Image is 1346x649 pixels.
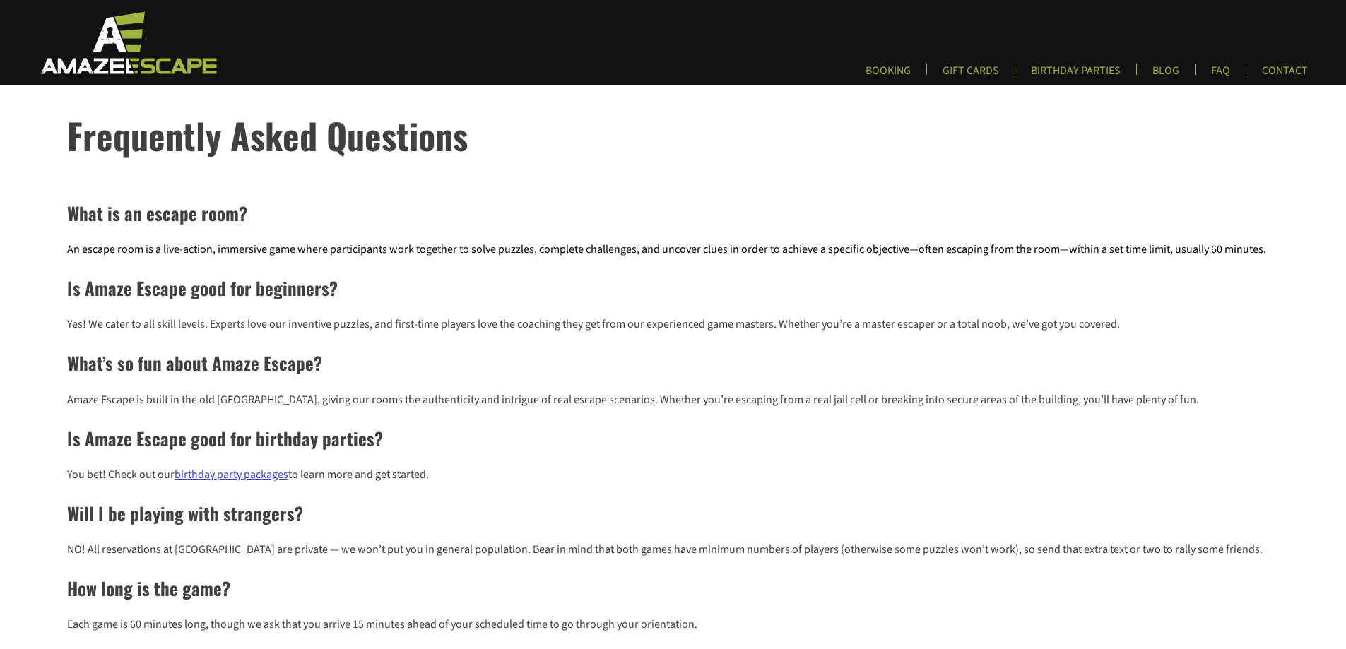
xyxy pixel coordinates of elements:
[67,109,1346,162] h1: Frequently Asked Questions
[1251,64,1319,87] a: CONTACT
[67,425,1279,452] h2: Is Amaze Escape good for birthday parties?
[67,391,1279,408] p: Amaze Escape is built in the old [GEOGRAPHIC_DATA], giving our rooms the authenticity and intrigu...
[67,466,1279,483] p: You bet! Check out our to learn more and get started.
[67,316,1279,333] p: Yes! We cater to all skill levels. Experts love our inventive puzzles, and first-time players lov...
[67,275,1279,302] h2: Is Amaze Escape good for beginners?
[1200,64,1241,87] a: FAQ
[1020,64,1132,87] a: BIRTHDAY PARTIES
[67,575,1279,602] h2: How long is the game?
[1141,64,1191,87] a: BLOG
[67,350,1279,376] h2: What’s so fun about Amaze Escape?
[23,10,232,75] img: Escape Room Game in Boston Area
[175,467,288,482] a: birthday party packages
[67,541,1279,558] p: NO! All reservations at [GEOGRAPHIC_DATA] are private — we won’t put you in general population. B...
[67,616,1279,633] p: Each game is 60 minutes long, though we ask that you arrive 15 minutes ahead of your scheduled ti...
[67,500,1279,527] h2: Will I be playing with strangers?
[67,241,1279,258] p: An escape room is a live-action, immersive game where participants work together to solve puzzles...
[931,64,1010,87] a: GIFT CARDS
[67,200,1279,227] h2: What is an escape room?
[854,64,922,87] a: BOOKING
